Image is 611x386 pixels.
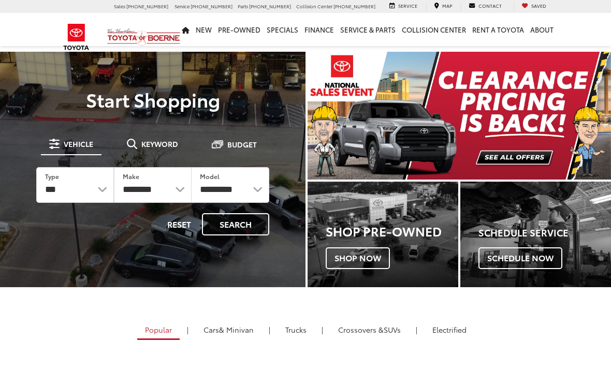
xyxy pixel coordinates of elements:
span: [PHONE_NUMBER] [126,3,168,9]
a: SUVs [330,321,409,338]
a: Trucks [278,321,314,338]
div: Toyota [460,182,611,287]
div: Toyota [308,182,458,287]
span: [PHONE_NUMBER] [191,3,232,9]
a: Pre-Owned [215,13,264,46]
span: Saved [531,2,546,9]
a: Electrified [425,321,474,338]
span: Schedule Now [478,247,562,269]
li: | [184,324,191,335]
a: Rent a Toyota [469,13,527,46]
a: New [193,13,215,46]
a: Shop Pre-Owned Shop Now [308,182,458,287]
label: Make [123,172,139,181]
a: Collision Center [399,13,469,46]
li: | [413,324,420,335]
img: Vic Vaughan Toyota of Boerne [107,28,181,46]
a: Home [179,13,193,46]
div: carousel slide number 1 of 2 [308,52,611,180]
a: Service [382,3,425,11]
span: Keyword [141,140,178,147]
span: & Minivan [219,324,254,335]
a: Service & Parts: Opens in a new tab [337,13,399,46]
section: Carousel section with vehicle pictures - may contain disclaimers. [308,52,611,180]
a: Map [426,3,460,11]
label: Type [45,172,59,181]
button: Click to view previous picture. [308,72,353,159]
span: Vehicle [64,140,93,147]
span: Contact [478,2,502,9]
h3: Shop Pre-Owned [326,224,458,237]
span: Service [174,3,190,9]
a: Cars [196,321,261,338]
a: Finance [301,13,337,46]
button: Search [202,213,269,235]
img: Clearance Pricing Is Back [308,52,611,180]
span: Collision Center [296,3,332,9]
span: Parts [238,3,248,9]
a: Schedule Service Schedule Now [460,182,611,287]
button: Click to view next picture. [565,72,611,159]
li: | [319,324,326,335]
a: My Saved Vehicles [514,3,554,11]
span: Map [442,2,452,9]
button: Reset [158,213,200,235]
img: Toyota [57,20,96,54]
span: Service [398,2,417,9]
span: Crossovers & [338,324,384,335]
a: Contact [461,3,510,11]
span: [PHONE_NUMBER] [333,3,375,9]
a: Specials [264,13,301,46]
label: Model [200,172,220,181]
span: Budget [227,141,257,148]
span: [PHONE_NUMBER] [249,3,291,9]
h4: Schedule Service [478,228,611,238]
a: About [527,13,557,46]
span: Shop Now [326,247,390,269]
span: Sales [114,3,125,9]
a: Popular [137,321,180,340]
li: | [266,324,273,335]
p: Start Shopping [22,89,284,110]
